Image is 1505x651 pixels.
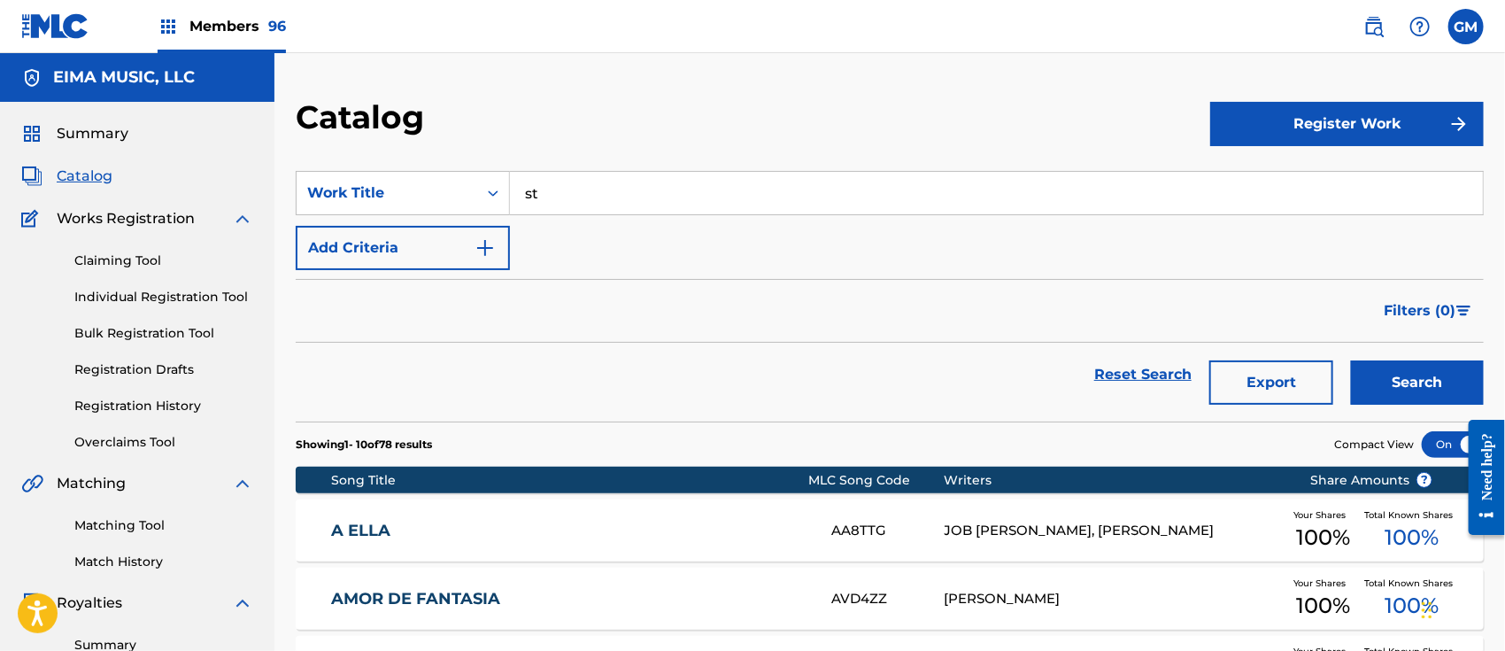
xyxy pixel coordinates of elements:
[831,521,944,541] div: AA8TTG
[1294,508,1354,522] span: Your Shares
[74,433,253,452] a: Overclaims Tool
[296,171,1484,422] form: Search Form
[53,67,195,88] h5: EIMA MUSIC, LLC
[21,166,112,187] a: CatalogCatalog
[74,397,253,415] a: Registration History
[1409,16,1431,37] img: help
[1334,437,1414,453] span: Compact View
[1417,473,1432,487] span: ?
[1297,522,1351,554] span: 100 %
[809,471,945,490] div: MLC Song Code
[1363,16,1385,37] img: search
[74,360,253,379] a: Registration Drafts
[57,593,122,614] span: Royalties
[1422,584,1432,637] div: Drag
[331,471,808,490] div: Song Title
[1364,577,1460,590] span: Total Known Shares
[21,593,42,614] img: Royalties
[1402,9,1438,44] div: Help
[331,521,807,541] a: A ELLA
[21,123,128,144] a: SummarySummary
[1385,522,1439,554] span: 100 %
[21,13,89,39] img: MLC Logo
[307,182,467,204] div: Work Title
[945,521,1283,541] div: JOB [PERSON_NAME], [PERSON_NAME]
[1294,577,1354,590] span: Your Shares
[158,16,179,37] img: Top Rightsholders
[1416,566,1505,651] iframe: Chat Widget
[1356,9,1392,44] a: Public Search
[1385,590,1439,622] span: 100 %
[1310,471,1432,490] span: Share Amounts
[1210,102,1484,146] button: Register Work
[296,226,510,270] button: Add Criteria
[232,473,253,494] img: expand
[74,288,253,306] a: Individual Registration Tool
[21,473,43,494] img: Matching
[189,16,286,36] span: Members
[1209,360,1333,405] button: Export
[296,437,432,453] p: Showing 1 - 10 of 78 results
[1456,306,1471,316] img: filter
[57,473,126,494] span: Matching
[1455,407,1505,549] iframe: Resource Center
[21,166,42,187] img: Catalog
[57,208,195,229] span: Works Registration
[21,67,42,89] img: Accounts
[1351,360,1484,405] button: Search
[1373,289,1484,333] button: Filters (0)
[57,123,128,144] span: Summary
[74,324,253,343] a: Bulk Registration Tool
[232,208,253,229] img: expand
[74,252,253,270] a: Claiming Tool
[1448,9,1484,44] div: User Menu
[1297,590,1351,622] span: 100 %
[232,593,253,614] img: expand
[1364,508,1460,522] span: Total Known Shares
[21,123,42,144] img: Summary
[296,97,433,137] h2: Catalog
[945,471,1283,490] div: Writers
[331,589,807,609] a: AMOR DE FANTASIA
[57,166,112,187] span: Catalog
[74,553,253,571] a: Match History
[1448,113,1470,135] img: f7272a7cc735f4ea7f67.svg
[945,589,1283,609] div: [PERSON_NAME]
[475,237,496,259] img: 9d2ae6d4665cec9f34b9.svg
[831,589,944,609] div: AVD4ZZ
[21,208,44,229] img: Works Registration
[74,516,253,535] a: Matching Tool
[1085,355,1200,394] a: Reset Search
[1384,300,1455,322] span: Filters ( 0 )
[268,18,286,35] span: 96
